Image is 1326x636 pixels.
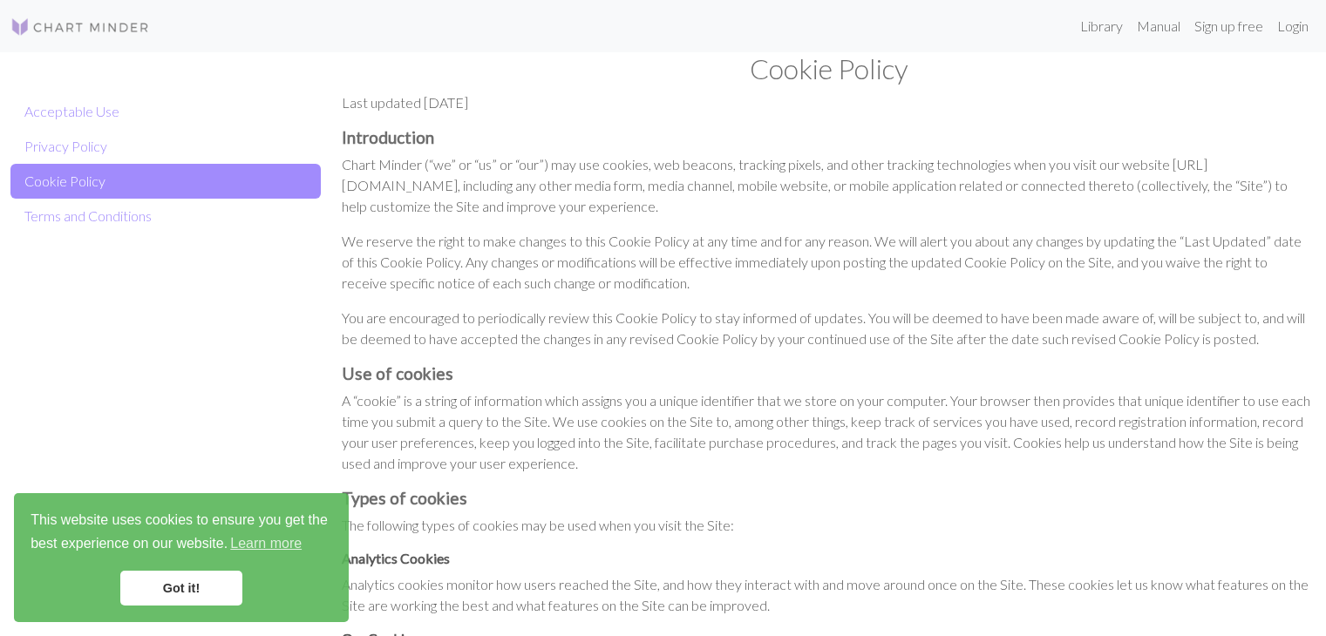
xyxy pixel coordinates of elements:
[120,571,242,606] a: dismiss cookie message
[14,493,349,622] div: cookieconsent
[342,92,1316,113] p: Last updated [DATE]
[342,154,1316,217] p: Chart Minder (“we” or “us” or “our”) may use cookies, web beacons, tracking pixels, and other tra...
[342,308,1316,349] p: You are encouraged to periodically review this Cookie Policy to stay informed of updates. You wil...
[228,531,304,557] a: learn more about cookies
[342,488,1316,508] h3: Types of cookies
[342,550,1316,566] h4: Analytics Cookies
[10,164,321,199] a: Cookie Policy
[10,17,150,37] img: Logo
[1187,9,1270,44] a: Sign up free
[342,515,1316,536] p: The following types of cookies may be used when you visit the Site:
[342,231,1316,294] p: We reserve the right to make changes to this Cookie Policy at any time and for any reason. We wil...
[10,199,321,233] a: Terms and Conditions
[342,127,1316,147] h3: Introduction
[342,363,1316,383] h3: Use of cookies
[1073,9,1130,44] a: Library
[342,574,1316,616] p: Analytics cookies monitor how users reached the Site, and how they interact with and move around ...
[31,510,332,557] span: This website uses cookies to ensure you get the best experience on our website.
[1130,9,1187,44] a: Manual
[10,129,321,164] a: Privacy Policy
[1270,9,1316,44] a: Login
[342,52,1316,85] h2: Cookie Policy
[342,390,1316,474] p: A “cookie” is a string of information which assigns you a unique identifier that we store on your...
[10,94,321,129] a: Acceptable Use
